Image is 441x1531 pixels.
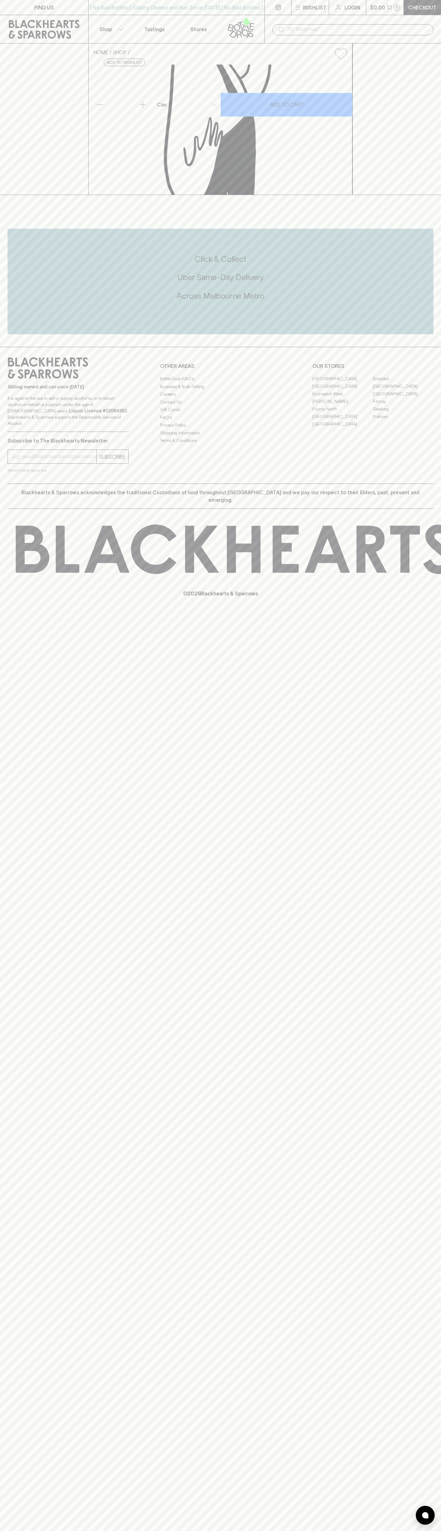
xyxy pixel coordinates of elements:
[160,414,281,421] a: FAQ's
[396,6,398,9] p: 0
[312,398,373,405] a: [PERSON_NAME]
[160,421,281,429] a: Privacy Policy
[373,390,433,398] a: [GEOGRAPHIC_DATA]
[13,452,96,462] input: e.g. jane@blackheartsandsparrows.com.au
[312,413,373,420] a: [GEOGRAPHIC_DATA]
[113,49,126,55] a: SHOP
[94,49,108,55] a: HOME
[100,26,112,33] p: Shop
[312,362,433,370] p: OUR STORES
[312,420,373,428] a: [GEOGRAPHIC_DATA]
[160,383,281,390] a: Business & Bulk Gifting
[370,4,385,11] p: $0.00
[104,59,145,66] button: Add to wishlist
[89,65,352,195] img: Sailors Grave Sea Bird Coastal Hazy Pale 355ml (can)
[8,291,433,301] h5: Across Melbourne Metro
[221,93,352,117] button: ADD TO CART
[408,4,437,11] p: Checkout
[12,489,429,504] p: Blackhearts & Sparrows acknowledges the traditional Custodians of land throughout [GEOGRAPHIC_DAT...
[160,429,281,437] a: Shipping Information
[160,375,281,383] a: Bottle Drop FAQ's
[8,272,433,283] h5: Uber Same-Day Delivery
[373,398,433,405] a: Fitzroy
[422,1512,428,1518] img: bubble-icon
[8,384,129,390] p: Sibling owned and run since [DATE]
[160,437,281,444] a: Terms & Conditions
[132,15,177,43] a: Tastings
[373,382,433,390] a: [GEOGRAPHIC_DATA]
[373,405,433,413] a: Geelong
[144,26,165,33] p: Tastings
[8,229,433,334] div: Call to action block
[190,26,207,33] p: Stores
[8,395,129,427] p: It is against the law to sell or supply alcohol to, or to obtain alcohol on behalf of a person un...
[303,4,327,11] p: Wishlist
[160,362,281,370] p: OTHER AREAS
[287,25,428,35] input: Try "Pinot noir"
[177,15,221,43] a: Stores
[345,4,360,11] p: Login
[8,437,129,444] p: Subscribe to The Blackhearts Newsletter
[99,453,126,461] p: SUBSCRIBE
[154,98,220,111] div: Can
[332,46,350,62] button: Add to wishlist
[8,467,129,473] p: We will never spam you
[34,4,54,11] p: FIND US
[312,405,373,413] a: Fitzroy North
[270,101,304,108] p: ADD TO CART
[160,406,281,414] a: Gift Cards
[373,375,433,382] a: Braddon
[157,101,167,108] p: Can
[69,408,127,413] strong: Liquor License #32064953
[160,398,281,406] a: Contact Us
[312,390,373,398] a: Brunswick West
[160,391,281,398] a: Careers
[373,413,433,420] a: Prahran
[312,382,373,390] a: [GEOGRAPHIC_DATA]
[89,15,133,43] button: Shop
[8,254,433,264] h5: Click & Collect
[97,450,128,463] button: SUBSCRIBE
[312,375,373,382] a: [GEOGRAPHIC_DATA]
